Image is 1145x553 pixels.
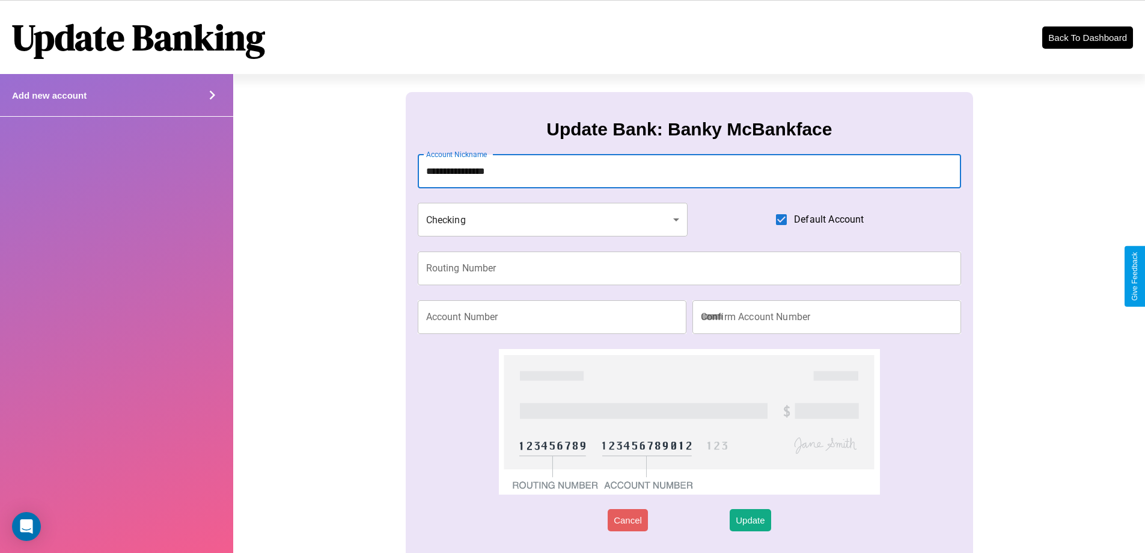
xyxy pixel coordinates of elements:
h1: Update Banking [12,13,265,62]
button: Cancel [608,509,648,531]
span: Default Account [794,212,864,227]
div: Open Intercom Messenger [12,512,41,541]
h4: Add new account [12,90,87,100]
button: Back To Dashboard [1042,26,1133,49]
div: Checking [418,203,688,236]
img: check [499,349,879,495]
button: Update [730,509,771,531]
label: Account Nickname [426,149,487,159]
div: Give Feedback [1131,252,1139,301]
h3: Update Bank: Banky McBankface [546,119,832,140]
